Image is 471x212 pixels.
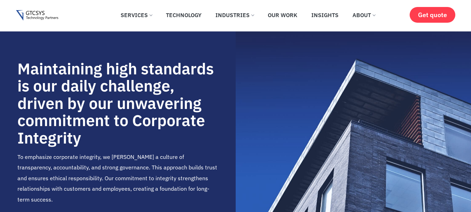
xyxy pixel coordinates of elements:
a: Services [115,7,157,23]
a: Get quote [410,7,455,23]
span: Get quote [418,11,447,19]
a: Our Work [263,7,303,23]
a: Technology [161,7,207,23]
a: Insights [306,7,344,23]
h4: Maintaining high standards is our daily challenge, driven by our unwavering commitment to Corpora... [17,60,218,147]
a: About [347,7,380,23]
img: Gtcsys logo [16,10,58,21]
a: Industries [210,7,259,23]
p: To emphasize corporate integrity, we [PERSON_NAME] a culture of transparency, accountability, and... [17,152,218,205]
